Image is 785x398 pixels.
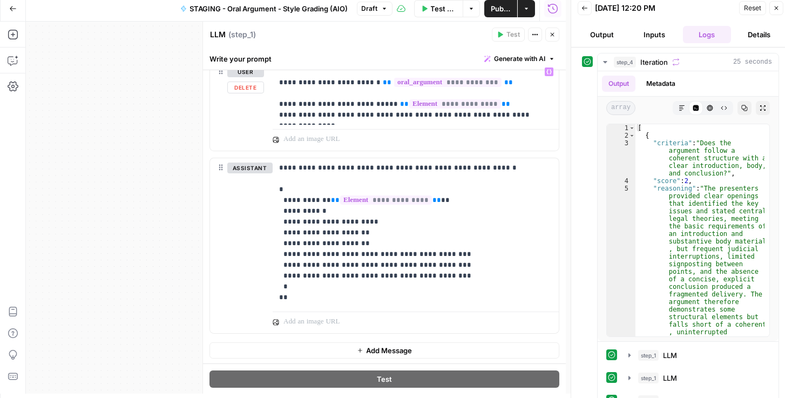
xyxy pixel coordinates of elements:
span: step_1 [638,373,659,383]
span: Add Message [367,345,412,356]
span: Test [377,373,392,384]
span: array [606,101,635,115]
span: Toggle code folding, rows 1 through 140 [629,124,635,132]
span: LLM [663,350,677,361]
span: Draft [362,4,378,14]
button: Test [209,370,559,387]
textarea: LLM [210,29,226,40]
span: Toggle code folding, rows 2 through 12 [629,132,635,139]
span: Generate with AI [494,54,545,64]
button: Logs [683,26,731,43]
span: Publish [491,3,511,14]
span: 25 seconds [733,57,772,67]
button: Test [492,28,525,42]
button: Metadata [640,76,682,92]
span: LLM [663,373,677,383]
span: Reset [744,3,761,13]
div: 1 [607,124,635,132]
span: step_1 [638,350,659,361]
span: ( step_1 ) [228,29,256,40]
div: 5 [607,185,635,366]
button: Add Message [209,342,559,359]
span: Test [506,30,520,39]
div: 3 [607,139,635,177]
button: Generate with AI [480,52,559,66]
span: Iteration [640,57,668,68]
span: STAGING - Oral Argument - Style Grading (AIO) [190,3,348,14]
button: user [227,66,264,77]
span: step_4 [614,57,636,68]
button: Draft [357,2,393,16]
div: userDelete [210,62,264,151]
span: Test Data [431,3,457,14]
div: Write your prompt [203,48,566,70]
div: 4 [607,177,635,185]
div: assistant [210,158,264,333]
button: Inputs [630,26,678,43]
button: Reset [739,1,766,15]
button: Output [578,26,626,43]
button: Details [735,26,783,43]
button: assistant [227,163,273,173]
button: 25 seconds [598,53,779,71]
button: Output [602,76,635,92]
div: 2 [607,132,635,139]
